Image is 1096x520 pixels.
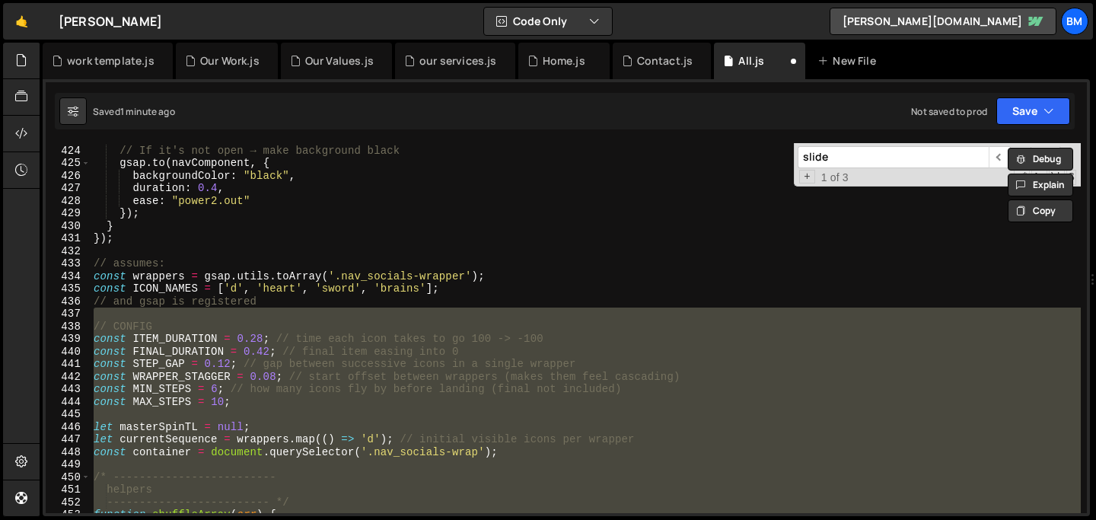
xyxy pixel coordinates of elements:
[1008,148,1073,171] button: Debug
[637,53,693,69] div: Contact.js
[46,282,91,295] div: 435
[1008,174,1073,196] button: Explain
[46,496,91,509] div: 452
[46,232,91,245] div: 431
[46,308,91,321] div: 437
[46,421,91,434] div: 446
[996,97,1070,125] button: Save
[738,53,764,69] div: All.js
[46,383,91,396] div: 443
[3,3,40,40] a: 🤙
[305,53,374,69] div: Our Values.js
[46,257,91,270] div: 433
[46,358,91,371] div: 441
[46,295,91,308] div: 436
[200,53,260,69] div: Our Work.js
[46,471,91,484] div: 450
[59,12,162,30] div: [PERSON_NAME]
[46,220,91,233] div: 430
[46,145,91,158] div: 424
[46,333,91,346] div: 439
[46,245,91,258] div: 432
[46,270,91,283] div: 434
[989,146,1010,168] span: ​
[46,408,91,421] div: 445
[419,53,496,69] div: our services.js
[46,483,91,496] div: 451
[799,170,815,184] span: Toggle Replace mode
[93,105,175,118] div: Saved
[46,157,91,170] div: 425
[46,433,91,446] div: 447
[46,458,91,471] div: 449
[815,171,855,184] span: 1 of 3
[543,53,585,69] div: Home.js
[1008,199,1073,222] button: Copy
[46,321,91,333] div: 438
[46,446,91,459] div: 448
[484,8,612,35] button: Code Only
[46,371,91,384] div: 442
[46,182,91,195] div: 427
[46,170,91,183] div: 426
[798,146,989,168] input: Search for
[120,105,175,118] div: 1 minute ago
[67,53,155,69] div: work template.js
[830,8,1056,35] a: [PERSON_NAME][DOMAIN_NAME]
[1061,8,1088,35] a: bm
[817,53,881,69] div: New File
[46,396,91,409] div: 444
[46,346,91,359] div: 440
[911,105,987,118] div: Not saved to prod
[46,207,91,220] div: 429
[46,195,91,208] div: 428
